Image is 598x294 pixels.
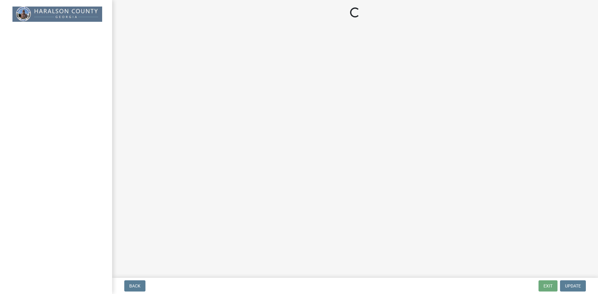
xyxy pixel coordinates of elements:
span: Update [565,283,581,288]
span: Back [129,283,140,288]
button: Back [124,280,145,292]
img: Haralson County, Georgia [12,7,102,22]
button: Update [560,280,586,292]
button: Exit [539,280,558,292]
